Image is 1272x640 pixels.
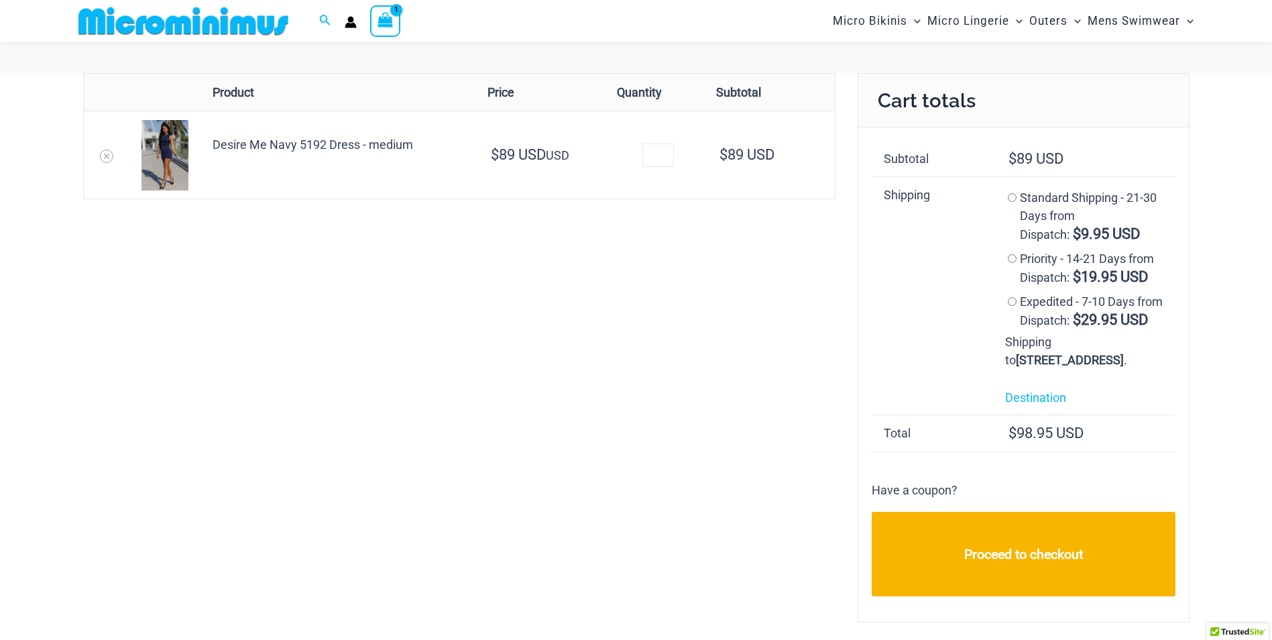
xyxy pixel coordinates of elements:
a: View Shopping Cart, 1 items [370,5,401,36]
span: $ [491,146,499,163]
span: Micro Lingerie [927,4,1009,38]
th: Price [475,74,605,111]
bdi: 89 USD [719,146,774,163]
label: Standard Shipping - 21-30 Days from Dispatch: [1020,191,1157,242]
label: Expedited - 7-10 Days from Dispatch: [1020,295,1163,327]
img: MM SHOP LOGO FLAT [73,6,294,36]
h2: Cart totals [858,74,1189,127]
th: Subtotal [872,141,993,176]
span: $ [1073,311,1081,328]
span: $ [1073,268,1081,285]
th: Shipping [872,176,993,415]
a: Account icon link [345,16,357,28]
a: Micro LingerieMenu ToggleMenu Toggle [924,4,1026,38]
th: Total [872,415,993,451]
span: Menu Toggle [907,4,921,38]
div: Desire Me Navy 5192 Dress - medium [213,135,463,155]
a: Search icon link [319,13,331,30]
span: $ [1073,225,1081,242]
a: OutersMenu ToggleMenu Toggle [1026,4,1084,38]
a: Destination [1005,390,1066,405]
bdi: 89 USD [491,146,546,163]
span: Mens Swimwear [1088,4,1180,38]
a: Proceed to checkout [872,512,1175,596]
span: Menu Toggle [1009,4,1023,38]
bdi: 9.95 USD [1073,225,1140,242]
bdi: 89 USD [1008,150,1063,167]
bdi: 19.95 USD [1073,268,1148,285]
span: $ [1008,150,1017,167]
input: Product quantity [642,144,674,167]
a: Micro BikinisMenu ToggleMenu Toggle [829,4,924,38]
p: Have a coupon? [872,480,958,500]
th: Quantity [605,74,704,111]
strong: [STREET_ADDRESS] [1016,353,1124,367]
p: Shipping to . [1005,333,1163,369]
bdi: 98.95 USD [1008,425,1084,441]
span: Micro Bikinis [833,4,907,38]
span: $ [719,146,728,163]
bdi: 29.95 USD [1073,311,1148,328]
a: Mens SwimwearMenu ToggleMenu Toggle [1084,4,1197,38]
td: USD [475,111,605,199]
a: Remove Desire Me Navy 5192 Dress - medium from cart [100,150,113,163]
th: Subtotal [704,74,834,111]
nav: Site Navigation [827,2,1200,40]
span: Menu Toggle [1180,4,1194,38]
span: Menu Toggle [1067,4,1081,38]
img: Desire Me Navy 5192 Dress 11 [141,120,188,191]
span: Outers [1029,4,1067,38]
th: Product [200,74,475,111]
label: Priority - 14-21 Days from Dispatch: [1020,252,1155,284]
span: $ [1008,425,1017,441]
